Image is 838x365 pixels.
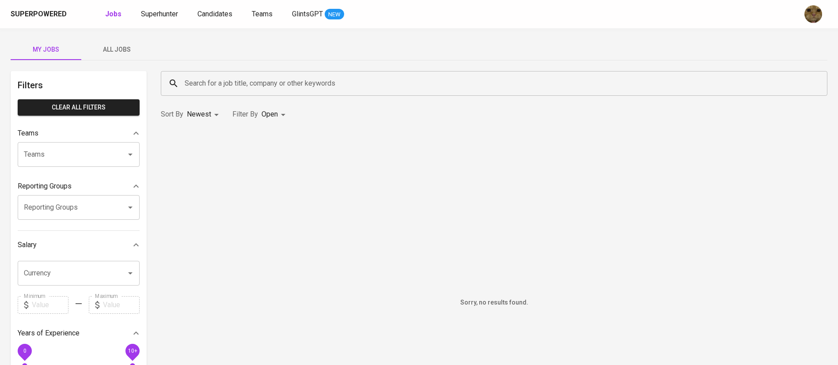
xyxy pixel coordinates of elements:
[18,128,38,139] p: Teams
[87,44,147,55] span: All Jobs
[292,10,323,18] span: GlintsGPT
[161,109,183,120] p: Sort By
[18,124,140,142] div: Teams
[141,9,180,20] a: Superhunter
[262,110,278,118] span: Open
[292,9,344,20] a: GlintsGPT NEW
[18,236,140,254] div: Salary
[124,201,137,214] button: Open
[25,102,133,113] span: Clear All filters
[161,298,827,308] h6: Sorry, no results found.
[105,10,121,18] b: Jobs
[141,10,178,18] span: Superhunter
[128,347,137,354] span: 10+
[18,240,37,250] p: Salary
[11,8,80,21] a: Superpoweredapp logo
[804,5,822,23] img: ec6c0910-f960-4a00-a8f8-c5744e41279e.jpg
[16,44,76,55] span: My Jobs
[232,109,258,120] p: Filter By
[252,10,273,18] span: Teams
[103,296,140,314] input: Value
[197,9,234,20] a: Candidates
[18,324,140,342] div: Years of Experience
[252,9,274,20] a: Teams
[23,347,26,354] span: 0
[18,181,72,192] p: Reporting Groups
[11,9,67,19] div: Superpowered
[124,148,137,161] button: Open
[197,10,232,18] span: Candidates
[18,328,80,339] p: Years of Experience
[428,153,561,285] img: yH5BAEAAAAALAAAAAABAAEAAAIBRAA7
[325,10,344,19] span: NEW
[105,9,123,20] a: Jobs
[18,177,140,195] div: Reporting Groups
[187,109,211,120] p: Newest
[32,296,68,314] input: Value
[262,106,288,123] div: Open
[68,8,80,21] img: app logo
[18,99,140,116] button: Clear All filters
[124,267,137,279] button: Open
[18,78,140,92] h6: Filters
[187,106,222,123] div: Newest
